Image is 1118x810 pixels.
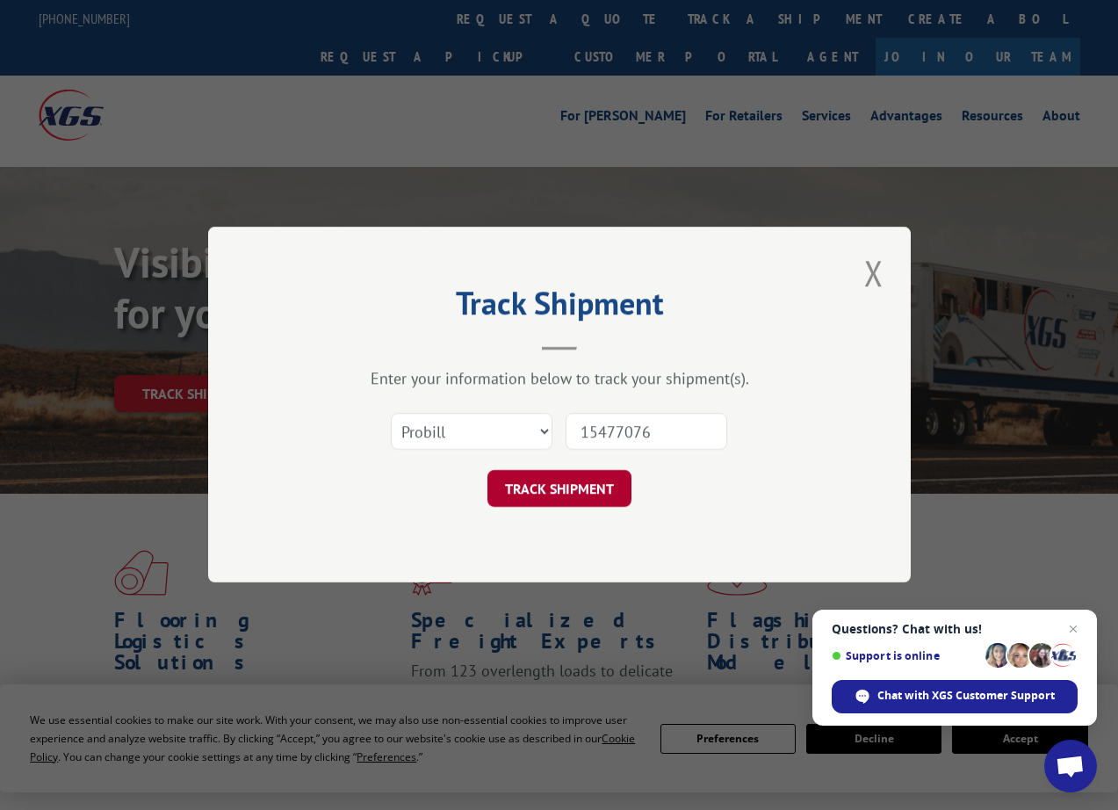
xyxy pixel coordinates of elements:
[296,291,823,324] h2: Track Shipment
[877,688,1055,704] span: Chat with XGS Customer Support
[296,369,823,389] div: Enter your information below to track your shipment(s).
[832,680,1078,713] span: Chat with XGS Customer Support
[832,622,1078,636] span: Questions? Chat with us!
[487,471,631,508] button: TRACK SHIPMENT
[832,649,979,662] span: Support is online
[566,414,727,451] input: Number(s)
[859,249,889,297] button: Close modal
[1044,740,1097,792] a: Open chat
